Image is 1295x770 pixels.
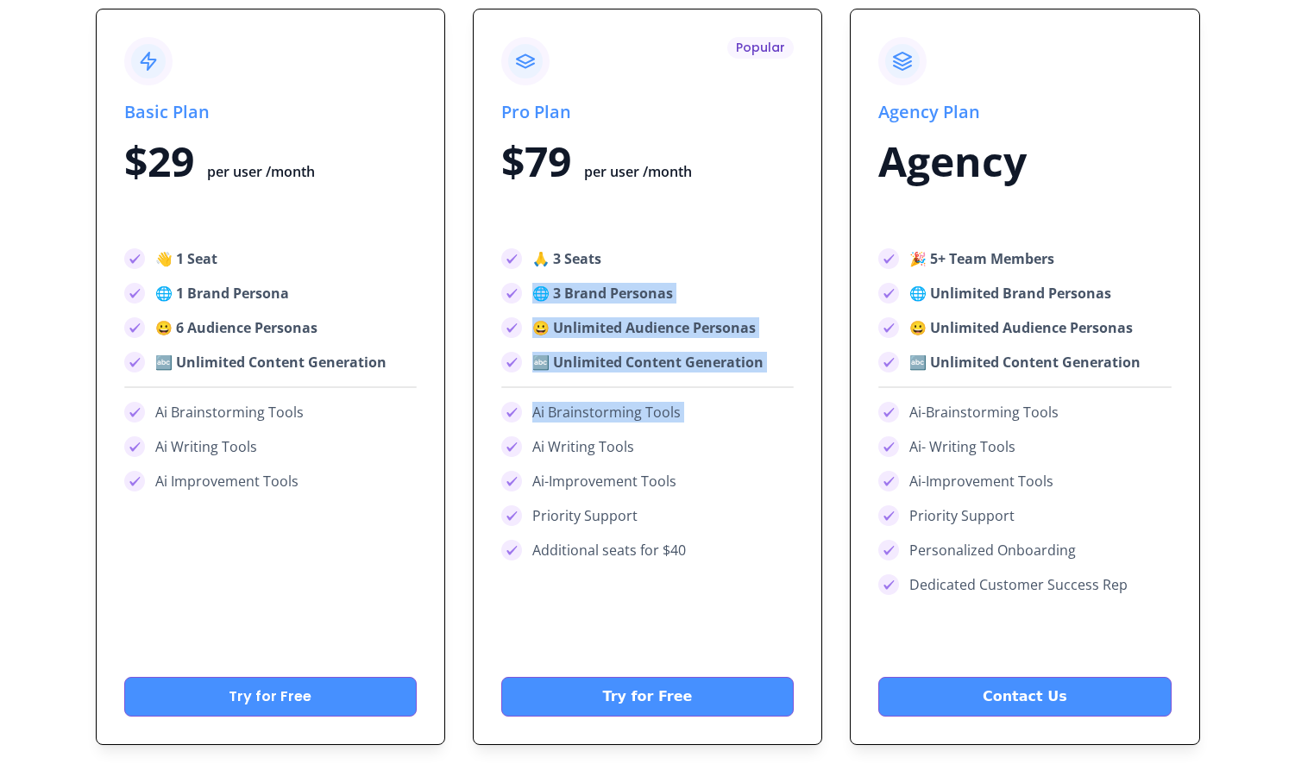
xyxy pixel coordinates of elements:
a: Try for Free [124,677,417,717]
h2: Agency Plan [878,99,1171,129]
div: Ai Writing Tools [155,436,257,457]
div: Ai Improvement Tools [155,471,299,491]
h2: Basic Plan [124,99,417,129]
strong: 😀 Unlimited Audience Personas [909,318,1133,337]
div: Contact Us [983,686,1067,707]
strong: 🌐 3 Brand Personas [532,284,673,303]
strong: 👋 1 Seat [155,249,217,268]
div: Priority Support [532,505,638,526]
div: Ai Writing Tools [532,436,634,457]
strong: 😀 Unlimited Audience Personas [532,318,756,337]
strong: 🔤 Unlimited Content Generation [909,353,1141,372]
strong: 🔤 Unlimited Content Generation [532,353,764,372]
div: $79 [501,136,794,221]
a: Contact Us [878,677,1171,717]
strong: 😀 6 Audience Personas [155,318,317,337]
div: Personalized Onboarding [909,540,1076,560]
strong: 🌐 Unlimited Brand Personas [909,284,1111,303]
div: Try for Free [603,686,693,707]
div: Ai- Writing Tools [909,436,1015,457]
span: per user /month [194,162,315,181]
div: Ai-Improvement Tools [532,471,676,491]
div: Ai Brainstorming Tools [532,402,681,423]
div: $29 [124,136,417,221]
strong: 🎉 5+ Team Members [909,249,1054,268]
div: Ai-Improvement Tools [909,471,1053,491]
div: Agency [878,136,1171,221]
h2: Pro Plan [501,99,794,129]
div: Ai Brainstorming Tools [155,402,304,423]
div: Additional seats for $40 [532,540,686,560]
div: Ai-Brainstorming Tools [909,402,1059,423]
div: Priority Support [909,505,1015,526]
strong: 🙏 3 Seats [532,249,601,268]
div: Dedicated Customer Success Rep [909,574,1128,595]
span: per user /month [571,162,692,181]
div: Try for Free [229,686,311,707]
strong: 🌐 1 Brand Persona [155,284,289,303]
a: Try for Free [501,677,794,717]
div: Popular [736,39,785,57]
strong: 🔤 Unlimited Content Generation [155,353,387,372]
